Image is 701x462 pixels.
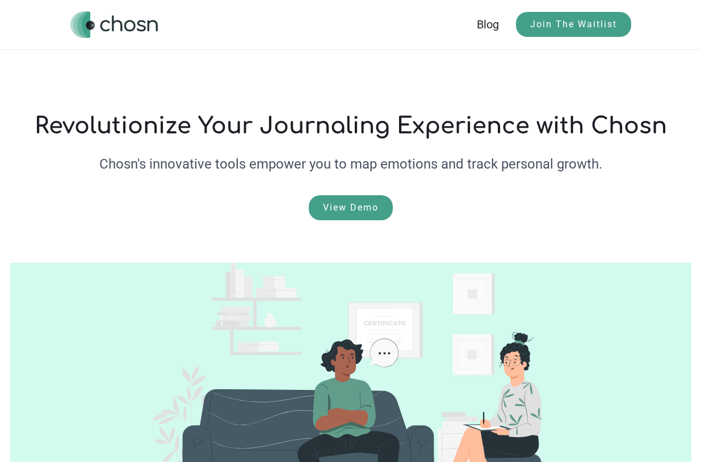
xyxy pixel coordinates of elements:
a: home [70,11,158,38]
a: View Demo [309,195,393,220]
a: Blog [477,18,516,31]
h1: Revolutionize Your Journaling Experience with Chosn [10,114,691,138]
a: Join The Waitlist [516,12,631,37]
p: Chosn's innovative tools empower you to map emotions and track personal growth. [10,144,691,173]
